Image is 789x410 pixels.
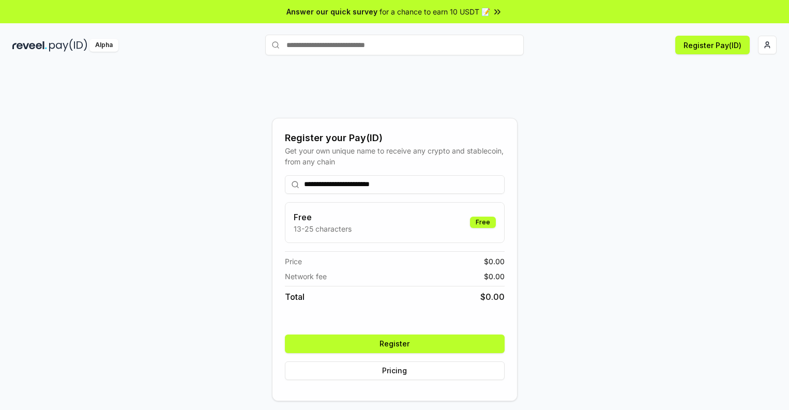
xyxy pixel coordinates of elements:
[484,271,505,282] span: $ 0.00
[89,39,118,52] div: Alpha
[285,361,505,380] button: Pricing
[470,217,496,228] div: Free
[294,223,352,234] p: 13-25 characters
[380,6,490,17] span: for a chance to earn 10 USDT 📝
[285,271,327,282] span: Network fee
[675,36,750,54] button: Register Pay(ID)
[285,335,505,353] button: Register
[49,39,87,52] img: pay_id
[285,131,505,145] div: Register your Pay(ID)
[484,256,505,267] span: $ 0.00
[12,39,47,52] img: reveel_dark
[285,256,302,267] span: Price
[480,291,505,303] span: $ 0.00
[285,145,505,167] div: Get your own unique name to receive any crypto and stablecoin, from any chain
[294,211,352,223] h3: Free
[285,291,305,303] span: Total
[286,6,377,17] span: Answer our quick survey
